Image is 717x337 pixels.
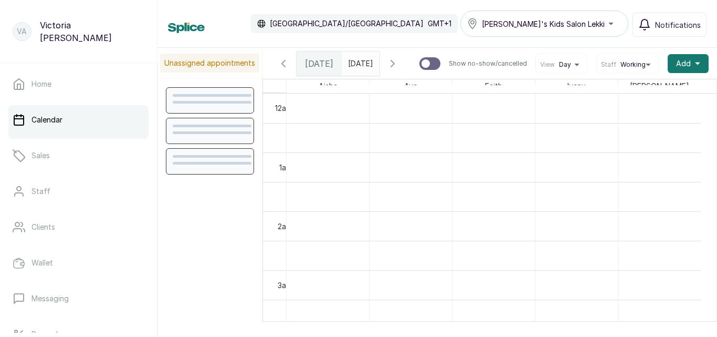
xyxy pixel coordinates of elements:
[628,79,691,93] span: [PERSON_NAME]
[17,26,27,37] p: VA
[460,11,628,37] button: [PERSON_NAME]'s Kids Salon Lekki
[273,103,294,114] div: 12am
[277,162,294,173] div: 1am
[276,280,294,291] div: 3am
[31,79,51,89] p: Home
[317,79,340,93] span: Aisha
[632,13,707,37] button: Notifications
[8,177,149,206] a: Staff
[8,105,149,135] a: Calendar
[540,60,555,69] span: View
[601,60,655,69] button: StaffWorking
[8,141,149,170] a: Sales
[160,54,259,73] p: Unassigned appointments
[31,150,50,161] p: Sales
[8,248,149,278] a: Wallet
[482,18,605,29] span: [PERSON_NAME]'s Kids Salon Lekki
[620,60,646,69] span: Working
[565,79,588,93] span: Iyanu
[483,79,504,93] span: Faith
[297,52,342,76] div: [DATE]
[40,19,144,44] p: Victoria [PERSON_NAME]
[540,60,583,69] button: ViewDay
[428,18,451,29] p: GMT+1
[31,293,69,304] p: Messaging
[601,60,616,69] span: Staff
[8,284,149,313] a: Messaging
[655,19,701,30] span: Notifications
[449,59,527,68] p: Show no-show/cancelled
[668,54,709,73] button: Add
[676,58,691,69] span: Add
[270,18,424,29] p: [GEOGRAPHIC_DATA]/[GEOGRAPHIC_DATA]
[559,60,571,69] span: Day
[305,57,333,70] span: [DATE]
[31,186,50,197] p: Staff
[402,79,420,93] span: Ayo
[31,115,62,125] p: Calendar
[8,212,149,242] a: Clients
[276,221,294,232] div: 2am
[31,222,55,232] p: Clients
[31,258,53,268] p: Wallet
[8,69,149,99] a: Home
